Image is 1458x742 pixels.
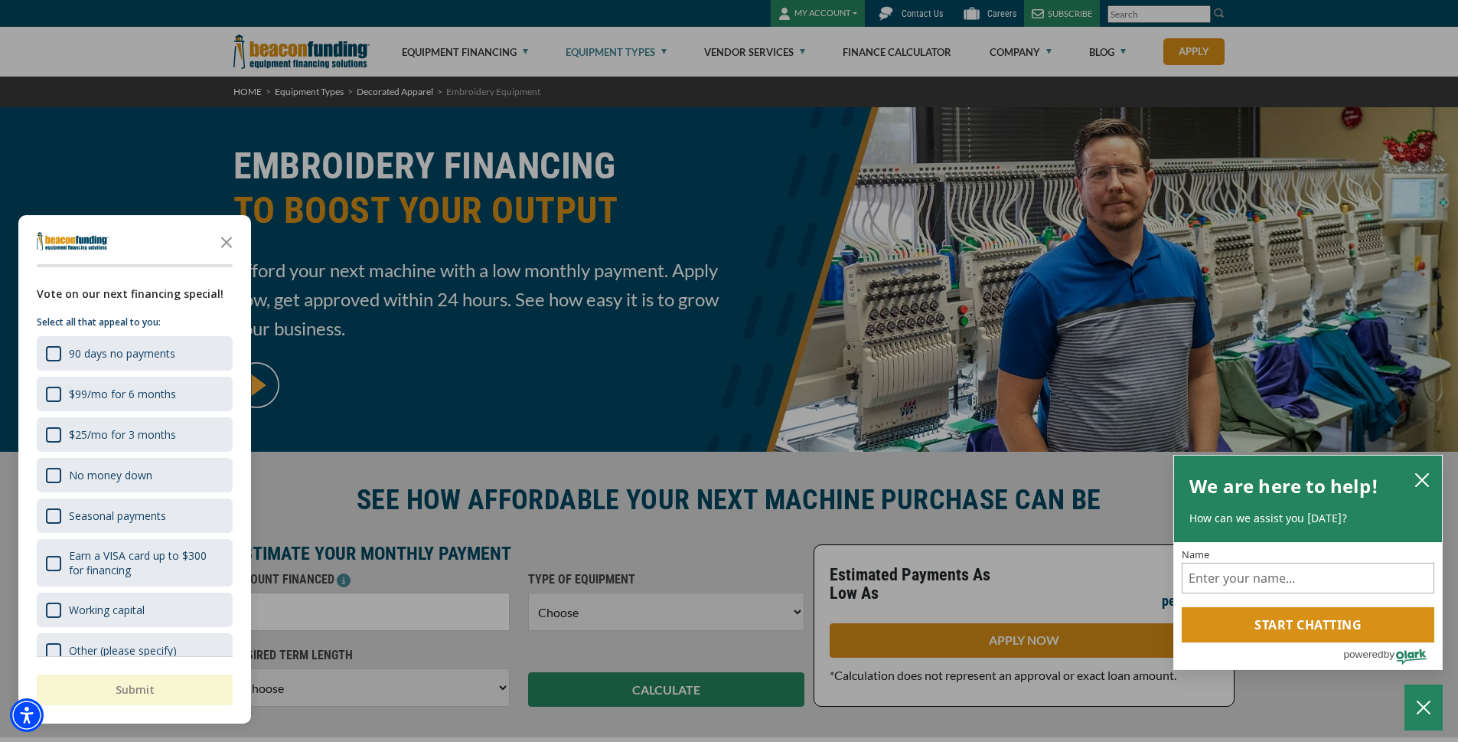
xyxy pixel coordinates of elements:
a: Powered by Olark - open in a new tab [1343,643,1442,669]
span: by [1384,645,1394,664]
div: $25/mo for 3 months [69,427,176,442]
div: Earn a VISA card up to $300 for financing [37,539,233,587]
button: Close the survey [211,226,242,257]
div: Working capital [69,603,145,617]
h2: We are here to help! [1189,471,1378,502]
button: Start chatting [1182,607,1434,642]
div: 90 days no payments [37,336,233,371]
div: Accessibility Menu [10,698,44,732]
div: Survey [18,215,251,724]
div: 90 days no payments [69,346,175,361]
div: No money down [37,458,233,492]
div: Vote on our next financing special! [37,286,233,302]
div: No money down [69,468,152,482]
input: Name [1182,563,1434,593]
img: Company logo [37,232,109,250]
p: Select all that appeal to you: [37,315,233,330]
div: $99/mo for 6 months [69,387,176,401]
div: $25/mo for 3 months [37,417,233,452]
div: olark chatbox [1173,455,1443,671]
div: Seasonal payments [69,508,166,523]
button: Close Chatbox [1404,685,1443,731]
div: Working capital [37,593,233,627]
div: Other (please specify) [69,643,177,658]
div: Other (please specify) [37,633,233,668]
button: close chatbox [1410,469,1434,490]
div: Seasonal payments [37,498,233,533]
span: powered [1343,645,1383,664]
p: How can we assist you [DATE]? [1189,511,1427,526]
div: Earn a VISA card up to $300 for financing [69,548,223,577]
button: Submit [37,675,233,705]
label: Name [1182,550,1434,560]
div: $99/mo for 6 months [37,377,233,411]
